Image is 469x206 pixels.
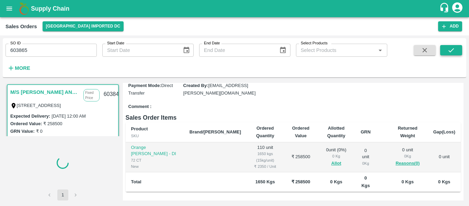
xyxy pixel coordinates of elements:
[362,175,370,188] b: 0 Kgs
[298,46,374,55] input: Select Products
[131,179,141,184] b: Total
[292,126,310,138] b: Ordered Value
[360,160,371,166] div: 0 Kg
[323,153,350,159] div: 0 Kg
[428,142,461,172] td: 0 unit
[131,163,179,170] div: New
[398,126,417,138] b: Returned Weight
[451,1,464,16] div: account of current user
[83,89,100,101] p: Fixed Price
[128,83,161,88] label: Payment Mode :
[199,44,274,57] input: End Date
[247,142,284,172] td: 110 unit
[5,22,37,31] div: Sales Orders
[126,113,461,122] h6: Sales Order Items
[131,144,179,157] p: Orange [PERSON_NAME] - DI
[57,189,68,200] button: page 1
[43,121,62,126] label: ₹ 258500
[102,44,177,57] input: Start Date
[131,157,179,163] div: 72 CT
[43,189,82,200] nav: pagination navigation
[204,41,220,46] label: End Date
[438,21,462,31] button: Add
[128,104,152,110] label: Comment :
[393,160,422,167] button: Reasons(0)
[276,44,289,57] button: Choose date
[252,151,278,163] div: 1650 kgs (15kg/unit)
[5,44,97,57] input: Enter SO ID
[393,153,422,159] div: 0 Kg
[376,46,385,55] button: Open
[331,160,341,167] button: Allot
[1,1,17,17] button: open drawer
[252,163,278,170] div: ₹ 2350 / Unit
[284,142,318,172] td: ₹ 258500
[256,126,274,138] b: Ordered Quantity
[10,88,80,97] a: M/S [PERSON_NAME] AND BROTHERS
[10,121,42,126] label: Ordered Value:
[131,126,148,131] b: Product
[433,129,455,134] b: Gap(Loss)
[31,5,69,12] b: Supply Chain
[393,147,422,167] div: 0 unit
[128,83,173,96] span: Direct Transfer
[52,113,85,119] label: [DATE] 12:00 AM
[43,21,124,31] button: Select DC
[17,2,31,15] img: logo
[31,4,439,13] a: Supply Chain
[10,129,35,134] label: GRN Value:
[131,133,179,139] div: SKU
[323,147,350,167] div: 0 unit ( 0 %)
[438,179,450,184] b: 0 Kgs
[327,126,345,138] b: Allotted Quantity
[5,62,32,74] button: More
[100,86,126,102] div: 603846
[107,41,124,46] label: Start Date
[402,179,414,184] b: 0 Kgs
[190,129,241,134] b: Brand/[PERSON_NAME]
[301,41,328,46] label: Select Products
[183,83,208,88] label: Created By :
[10,41,21,46] label: SO ID
[17,103,61,108] label: [STREET_ADDRESS]
[183,83,256,96] span: [EMAIL_ADDRESS][PERSON_NAME][DOMAIN_NAME]
[361,129,370,134] b: GRN
[255,179,275,184] b: 1650 Kgs
[439,2,451,15] div: customer-support
[15,65,30,71] strong: More
[291,179,310,184] b: ₹ 258500
[36,129,43,134] label: ₹ 0
[360,148,371,167] div: 0 unit
[10,113,50,119] label: Expected Delivery :
[330,179,342,184] b: 0 Kgs
[180,44,193,57] button: Choose date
